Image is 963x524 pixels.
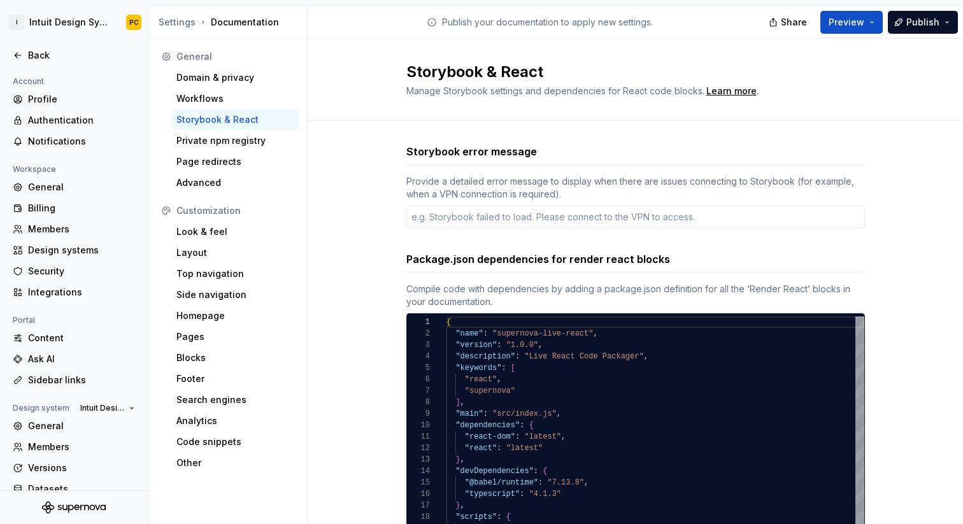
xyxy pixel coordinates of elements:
[406,175,865,201] div: Provide a detailed error message to display when there are issues connecting to Storybook (for ex...
[28,202,135,215] div: Billing
[28,332,135,344] div: Content
[407,408,430,420] div: 9
[406,283,865,308] div: Compile code with dependencies by adding a package.json definition for all the ‘Render React’ blo...
[171,285,299,305] a: Side navigation
[171,67,299,88] a: Domain & privacy
[762,11,815,34] button: Share
[28,420,135,432] div: General
[829,16,864,29] span: Preview
[407,500,430,511] div: 17
[556,409,560,418] span: ,
[171,131,299,151] a: Private npm registry
[8,458,140,478] a: Versions
[407,420,430,431] div: 10
[171,306,299,326] a: Homepage
[176,351,294,364] div: Blocks
[455,341,497,350] span: "version"
[28,374,135,386] div: Sidebar links
[538,341,543,350] span: ,
[455,513,497,521] span: "scripts"
[406,251,670,267] h3: Package.json dependencies for render react blocks
[29,16,111,29] div: Intuit Design System
[171,390,299,410] a: Search engines
[407,362,430,374] div: 5
[176,457,294,469] div: Other
[28,462,135,474] div: Versions
[520,490,524,499] span: :
[497,513,501,521] span: :
[455,409,483,418] span: "main"
[171,369,299,389] a: Footer
[28,49,135,62] div: Back
[176,225,294,238] div: Look & feel
[455,421,520,430] span: "dependencies"
[704,87,759,96] span: .
[8,479,140,499] a: Datasets
[171,152,299,172] a: Page redirects
[407,511,430,523] div: 18
[888,11,958,34] button: Publish
[515,352,520,361] span: :
[538,478,543,487] span: :
[28,114,135,127] div: Authentication
[28,135,135,148] div: Notifications
[464,490,519,499] span: "typescript"
[407,431,430,443] div: 11
[28,353,135,365] div: Ask AI
[8,131,140,152] a: Notifications
[80,403,124,413] span: Intuit Design System
[176,435,294,448] div: Code snippets
[176,134,294,147] div: Private npm registry
[8,198,140,218] a: Billing
[407,465,430,477] div: 14
[407,328,430,339] div: 2
[492,409,557,418] span: "src/index.js"
[407,488,430,500] div: 16
[176,393,294,406] div: Search engines
[28,93,135,106] div: Profile
[176,246,294,259] div: Layout
[464,386,515,395] span: "supernova"
[8,328,140,348] a: Content
[8,219,140,239] a: Members
[159,16,196,29] button: Settings
[455,501,460,510] span: }
[520,421,524,430] span: :
[455,352,515,361] span: "description"
[483,409,487,418] span: :
[176,155,294,168] div: Page redirects
[407,443,430,454] div: 12
[8,370,140,390] a: Sidebar links
[906,16,939,29] span: Publish
[460,455,464,464] span: ,
[176,288,294,301] div: Side navigation
[407,454,430,465] div: 13
[506,513,510,521] span: {
[406,85,704,96] span: Manage Storybook settings and dependencies for React code blocks.
[176,92,294,105] div: Workflows
[407,397,430,408] div: 8
[506,444,543,453] span: "latest"
[455,467,533,476] span: "devDependencies"
[407,339,430,351] div: 3
[171,222,299,242] a: Look & feel
[455,455,460,464] span: }
[501,364,506,372] span: :
[464,432,515,441] span: "react-dom"
[171,243,299,263] a: Layout
[176,414,294,427] div: Analytics
[460,398,464,407] span: ,
[171,110,299,130] a: Storybook & React
[42,501,106,514] svg: Supernova Logo
[8,240,140,260] a: Design systems
[8,282,140,302] a: Integrations
[455,329,483,338] span: "name"
[8,89,140,110] a: Profile
[593,329,597,338] span: ,
[176,50,294,63] div: General
[820,11,883,34] button: Preview
[529,490,560,499] span: "4.1.3"
[561,432,566,441] span: ,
